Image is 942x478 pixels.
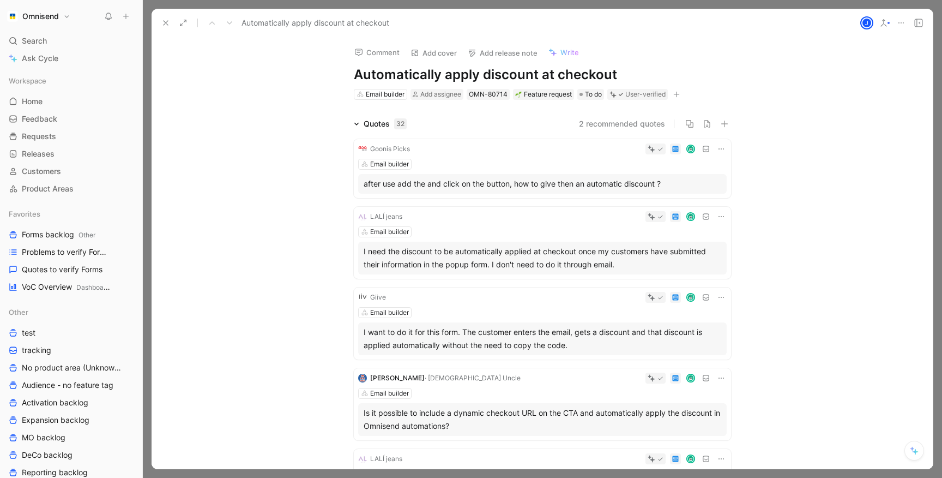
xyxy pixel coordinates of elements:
[4,50,138,67] a: Ask Cycle
[78,231,95,239] span: Other
[9,307,28,318] span: Other
[687,213,694,220] img: avatar
[4,73,138,89] div: Workspace
[22,229,95,241] span: Forms backlog
[4,304,138,320] div: Other
[22,11,59,21] h1: Omnisend
[4,261,138,278] a: Quotes to verify Forms
[4,342,138,358] a: tracking
[370,292,386,303] div: Giive
[358,455,367,463] img: logo
[9,208,40,219] span: Favorites
[370,453,402,464] div: LALÍ jeans
[513,89,574,100] div: 🌱Feature request
[4,9,73,24] button: OmnisendOmnisend
[22,432,65,443] span: MO backlog
[364,117,407,130] div: Quotes
[4,244,138,260] a: Problems to verify Forms
[22,113,57,124] span: Feedback
[585,89,602,100] span: To do
[22,282,110,293] span: VoC Overview
[22,148,55,159] span: Releases
[4,279,138,295] a: VoC OverviewDashboards
[22,362,123,373] span: No product area (Unknowns)
[366,89,404,100] div: Email builder
[560,47,579,57] span: Write
[358,145,367,153] img: logo
[4,93,138,110] a: Home
[579,117,665,130] button: 2 recommended quotes
[861,17,872,28] div: J
[370,307,409,318] div: Email builder
[354,66,731,83] h1: Automatically apply discount at checkout
[22,397,88,408] span: Activation backlog
[370,226,409,237] div: Email builder
[76,283,113,291] span: Dashboards
[364,407,721,433] div: Is it possible to include a dynamic checkout URL on the CTA and automatically apply the discount ...
[364,177,721,190] div: after use add the and click on the button, how to give then an automatic discount ?
[4,226,138,243] a: Forms backlogOther
[370,159,409,170] div: Email builder
[4,412,138,428] a: Expansion backlog
[625,89,666,100] div: User-verified
[364,326,721,352] div: I want to do it for this form. The customer enters the email, gets a discount and that discount i...
[4,360,138,376] a: No product area (Unknowns)
[4,325,138,341] a: test
[420,90,461,98] span: Add assignee
[9,75,46,86] span: Workspace
[4,377,138,393] a: Audience - no feature tag
[22,380,113,391] span: Audience - no feature tag
[7,11,18,22] img: Omnisend
[358,374,367,383] img: logo
[349,45,404,60] button: Comment
[358,212,367,221] img: logo
[22,450,73,461] span: DeCo backlog
[22,345,51,356] span: tracking
[544,45,584,60] button: Write
[425,374,521,382] span: · [DEMOGRAPHIC_DATA] Uncle
[577,89,604,100] div: To do
[687,456,694,463] img: avatar
[370,374,425,382] span: [PERSON_NAME]
[22,34,47,47] span: Search
[4,429,138,446] a: MO backlog
[4,128,138,145] a: Requests
[370,211,402,222] div: LALÍ jeans
[4,146,138,162] a: Releases
[358,293,367,302] img: logo
[394,118,407,129] div: 32
[22,415,89,426] span: Expansion backlog
[22,166,61,177] span: Customers
[463,45,542,61] button: Add release note
[4,395,138,411] a: Activation backlog
[22,264,102,275] span: Quotes to verify Forms
[241,16,389,29] span: Automatically apply discount at checkout
[687,375,694,382] img: avatar
[515,89,572,100] div: Feature request
[469,89,508,100] div: OMN-80714
[364,245,721,271] div: I need the discount to be automatically applied at checkout once my customers have submitted thei...
[349,117,411,130] div: Quotes32
[4,111,138,127] a: Feedback
[22,96,43,107] span: Home
[370,388,409,399] div: Email builder
[4,447,138,463] a: DeCo backlog
[22,247,110,258] span: Problems to verify Forms
[22,52,58,65] span: Ask Cycle
[4,206,138,222] div: Favorites
[22,183,74,194] span: Product Areas
[406,45,462,61] button: Add cover
[4,163,138,180] a: Customers
[4,33,138,49] div: Search
[22,467,88,478] span: Reporting backlog
[22,131,56,142] span: Requests
[4,181,138,197] a: Product Areas
[687,146,694,153] img: avatar
[687,294,694,301] img: avatar
[515,91,522,98] img: 🌱
[370,144,410,154] div: Goonis Picks
[22,327,35,338] span: test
